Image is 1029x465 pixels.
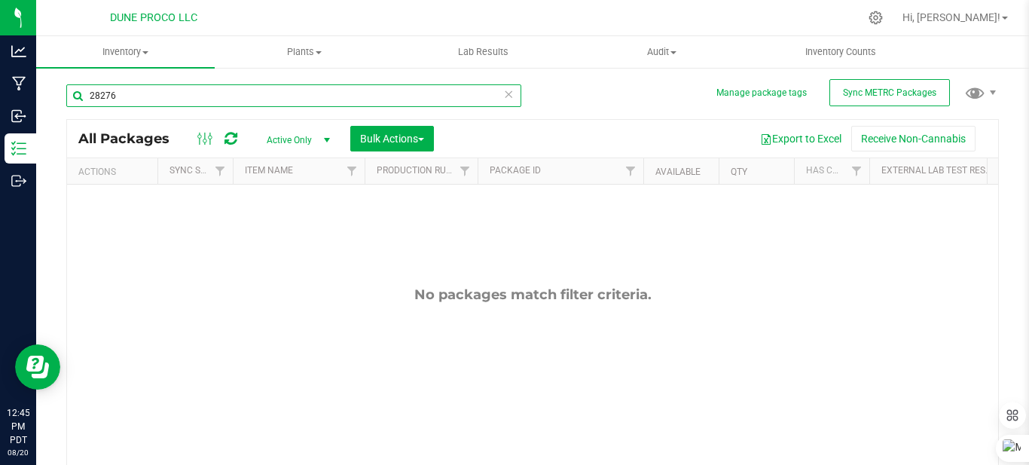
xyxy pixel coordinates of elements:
[350,126,434,151] button: Bulk Actions
[490,165,541,176] a: Package ID
[78,167,151,177] div: Actions
[7,447,29,458] p: 08/20
[11,109,26,124] inline-svg: Inbound
[245,165,293,176] a: Item Name
[215,36,393,68] a: Plants
[453,158,478,184] a: Filter
[881,165,1000,176] a: External Lab Test Result
[731,167,747,177] a: Qty
[618,158,643,184] a: Filter
[67,286,998,303] div: No packages match filter criteria.
[360,133,424,145] span: Bulk Actions
[794,158,869,185] th: Has COA
[215,45,392,59] span: Plants
[169,165,227,176] a: Sync Status
[208,158,233,184] a: Filter
[751,36,930,68] a: Inventory Counts
[377,165,453,176] a: Production Run
[11,44,26,59] inline-svg: Analytics
[7,406,29,447] p: 12:45 PM PDT
[573,36,751,68] a: Audit
[573,45,750,59] span: Audit
[902,11,1000,23] span: Hi, [PERSON_NAME]!
[655,167,701,177] a: Available
[750,126,851,151] button: Export to Excel
[785,45,896,59] span: Inventory Counts
[844,158,869,184] a: Filter
[11,173,26,188] inline-svg: Outbound
[851,126,976,151] button: Receive Non-Cannabis
[340,158,365,184] a: Filter
[393,36,572,68] a: Lab Results
[15,344,60,390] iframe: Resource center
[438,45,529,59] span: Lab Results
[110,11,197,24] span: DUNE PROCO LLC
[36,36,215,68] a: Inventory
[843,87,936,98] span: Sync METRC Packages
[66,84,521,107] input: Search Package ID, Item Name, SKU, Lot or Part Number...
[11,141,26,156] inline-svg: Inventory
[716,87,807,99] button: Manage package tags
[503,84,514,104] span: Clear
[78,130,185,147] span: All Packages
[11,76,26,91] inline-svg: Manufacturing
[36,45,215,59] span: Inventory
[829,79,950,106] button: Sync METRC Packages
[866,11,885,25] div: Manage settings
